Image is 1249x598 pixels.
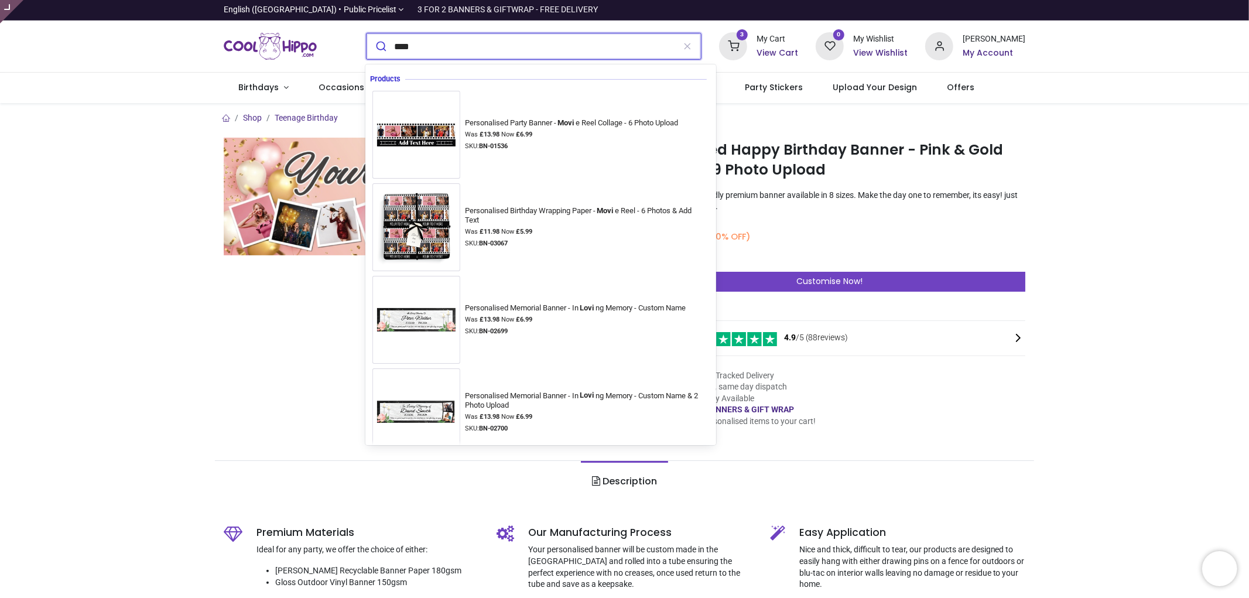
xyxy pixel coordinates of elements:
[479,425,508,432] strong: BN-02700
[480,316,499,323] strong: £ 13.98
[816,41,844,50] a: 0
[238,81,279,93] span: Birthdays
[833,81,917,93] span: Upload Your Design
[465,239,710,248] div: SKU:
[372,183,710,271] a: Personalised Birthday Wrapping Paper - Movie Reel - 6 Photos & Add TextPersonalised Birthday Wrap...
[579,302,596,313] mark: Lovi
[516,131,532,138] strong: £ 6.99
[706,231,751,243] small: (50% OFF)
[779,4,1025,16] iframe: Customer reviews powered by Trustpilot
[275,577,480,589] li: Gloss Outdoor Vinyl Banner 150gsm
[480,131,499,138] strong: £ 13.98
[256,525,480,540] h5: Premium Materials
[784,333,796,342] span: 4.9
[516,316,532,323] strong: £ 6.99
[275,113,338,122] a: Teenage Birthday
[757,33,798,45] div: My Cart
[465,303,686,313] div: Personalised Memorial Banner - In ng Memory - Custom Name
[853,47,908,59] a: View Wishlist
[303,73,389,103] a: Occasions
[370,74,405,84] span: Products
[465,315,690,324] div: Was Now
[243,113,262,122] a: Shop
[963,33,1025,45] div: [PERSON_NAME]
[224,73,304,103] a: Birthdays
[556,117,576,128] mark: Movi
[963,47,1025,59] a: My Account
[633,190,1025,213] p: Personalised eco-friendly premium banner available in 8 sizes. Make the day one to remember, its ...
[596,204,615,216] mark: Movi
[372,91,710,179] a: Personalised Party Banner - Movie Reel Collage - 6 Photo UploadPersonalised Party Banner -Movie R...
[465,142,682,151] div: SKU:
[465,391,706,411] div: Personalised Memorial Banner - In ng Memory - Custom Name & 2 Photo Upload
[947,81,975,93] span: Offers
[224,30,317,63] img: Cool Hippo
[652,416,816,428] li: Just add 3 personalised items to your cart!
[516,413,532,421] strong: £ 6.99
[367,33,394,59] button: Submit
[480,228,499,235] strong: £ 11.98
[516,228,532,235] strong: £ 5.99
[465,206,706,225] div: Personalised Birthday Wrapping Paper - e Reel - 6 Photos & Add Text
[344,4,396,16] span: Public Pricelist
[745,81,803,93] span: Party Stickers
[652,370,816,382] li: Free Standard Tracked Delivery
[479,142,508,150] strong: BN-01536
[319,81,364,93] span: Occasions
[465,424,710,433] div: SKU:
[796,275,863,287] span: Customise Now!
[833,29,844,40] sup: 0
[479,327,508,335] strong: BN-02699
[465,130,682,139] div: Was Now
[465,327,690,336] div: SKU:
[652,393,816,405] li: Express Delivery Available
[465,227,710,237] div: Was Now
[224,30,317,63] a: Logo of Cool Hippo
[528,525,752,540] h5: Our Manufacturing Process
[465,412,710,422] div: Was Now
[372,118,460,151] img: Personalised Party Banner - Movie Reel Collage - 6 Photo Upload
[465,118,678,128] div: Personalised Party Banner - e Reel Collage - 6 Photo Upload
[757,47,798,59] a: View Cart
[633,140,1025,180] h1: Personalised Happy Birthday Banner - Pink & Gold Balloons - 9 Photo Upload
[579,389,596,401] mark: Lovi
[799,525,1026,540] h5: Easy Application
[853,33,908,45] div: My Wishlist
[581,461,668,502] a: Description
[275,565,480,577] li: [PERSON_NAME] Recyclable Banner Paper 180gsm
[256,544,480,556] p: Ideal for any party, we offer the choice of either:
[479,240,508,247] strong: BN-03067
[675,33,702,59] button: Clear
[372,396,460,429] img: Personalised Memorial Banner - In Loving Memory - Custom Name & 2 Photo Upload
[719,41,747,50] a: 3
[372,368,710,456] a: Personalised Memorial Banner - In Loving Memory - Custom Name & 2 Photo UploadPersonalised Memori...
[480,413,499,421] strong: £ 13.98
[784,332,848,344] span: /5 ( 88 reviews)
[224,138,616,255] img: Personalised Happy Birthday Banner - Pink & Gold Balloons - 9 Photo Upload
[372,276,710,364] a: Personalised Memorial Banner - In Loving Memory - Custom NamePersonalised Memorial Banner - InLov...
[633,330,1025,346] div: Product Reviews
[418,4,598,16] div: 3 FOR 2 BANNERS & GIFTWRAP - FREE DELIVERY
[661,405,794,414] a: 3 FOR 2 ON BANNERS & GIFT WRAP
[652,381,816,393] li: Order by 11am, same day dispatch
[799,544,1026,590] p: Nice and thick, difficult to tear, our products are designed to easily hang with either drawing p...
[372,183,460,271] img: Personalised Birthday Wrapping Paper - Movie Reel - 6 Photos & Add Text
[528,544,752,590] p: Your personalised banner will be custom made in the [GEOGRAPHIC_DATA] and rolled into a tube ensu...
[1202,551,1237,586] iframe: Brevo live chat
[224,4,404,16] a: English ([GEOGRAPHIC_DATA]) •Public Pricelist
[737,29,748,40] sup: 3
[372,303,460,336] img: Personalised Memorial Banner - In Loving Memory - Custom Name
